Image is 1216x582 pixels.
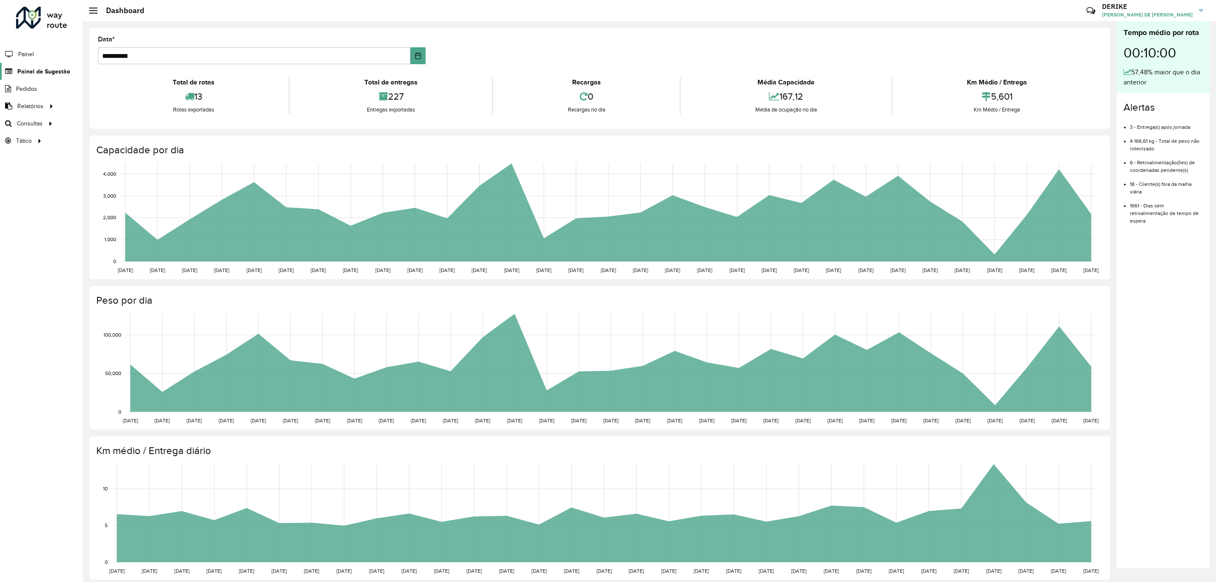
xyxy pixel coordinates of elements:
[629,568,644,574] text: [DATE]
[118,267,133,273] text: [DATE]
[603,418,619,423] text: [DATE]
[568,267,584,273] text: [DATE]
[292,87,490,106] div: 227
[683,77,889,87] div: Média Capacidade
[100,87,287,106] div: 13
[536,267,551,273] text: [DATE]
[369,568,384,574] text: [DATE]
[859,418,874,423] text: [DATE]
[988,418,1003,423] text: [DATE]
[118,409,121,414] text: 0
[495,87,678,106] div: 0
[103,193,116,199] text: 3,000
[17,67,70,76] span: Painel de Sugestão
[726,568,741,574] text: [DATE]
[921,568,936,574] text: [DATE]
[109,568,125,574] text: [DATE]
[891,418,907,423] text: [DATE]
[763,418,779,423] text: [DATE]
[292,106,490,114] div: Entregas exportadas
[890,267,906,273] text: [DATE]
[1019,267,1034,273] text: [DATE]
[443,418,458,423] text: [DATE]
[795,418,811,423] text: [DATE]
[571,418,586,423] text: [DATE]
[18,50,34,59] span: Painel
[828,418,843,423] text: [DATE]
[1083,418,1099,423] text: [DATE]
[1102,11,1193,19] span: [PERSON_NAME] DE [PERSON_NAME]
[103,332,121,337] text: 100,000
[955,418,971,423] text: [DATE]
[1082,2,1100,20] a: Contato Rápido
[1083,267,1099,273] text: [DATE]
[123,418,138,423] text: [DATE]
[105,522,108,528] text: 5
[495,106,678,114] div: Recargas no dia
[699,418,714,423] text: [DATE]
[697,267,712,273] text: [DATE]
[1130,174,1203,196] li: 18 - Cliente(s) fora da malha viária
[434,568,449,574] text: [DATE]
[955,267,970,273] text: [DATE]
[1051,568,1066,574] text: [DATE]
[100,77,287,87] div: Total de rotas
[1124,101,1203,114] h4: Alertas
[858,267,874,273] text: [DATE]
[1130,152,1203,174] li: 6 - Retroalimentação(ões) de coordenadas pendente(s)
[304,568,319,574] text: [DATE]
[889,568,904,574] text: [DATE]
[507,418,522,423] text: [DATE]
[987,267,1002,273] text: [DATE]
[667,418,682,423] text: [DATE]
[683,106,889,114] div: Média de ocupação no dia
[96,144,1102,156] h4: Capacidade por dia
[730,267,745,273] text: [DATE]
[856,568,871,574] text: [DATE]
[731,418,746,423] text: [DATE]
[794,267,809,273] text: [DATE]
[895,87,1099,106] div: 5,601
[1124,38,1203,67] div: 00:10:00
[472,267,487,273] text: [DATE]
[105,559,108,565] text: 0
[103,486,108,492] text: 10
[174,568,190,574] text: [DATE]
[597,568,612,574] text: [DATE]
[214,267,229,273] text: [DATE]
[1130,196,1203,225] li: 1661 - Dias sem retroalimentação de tempo de espera
[923,267,938,273] text: [DATE]
[113,258,116,264] text: 0
[219,418,234,423] text: [DATE]
[635,418,650,423] text: [DATE]
[661,568,676,574] text: [DATE]
[279,267,294,273] text: [DATE]
[311,267,326,273] text: [DATE]
[150,267,165,273] text: [DATE]
[923,418,939,423] text: [DATE]
[759,568,774,574] text: [DATE]
[17,102,43,111] span: Relatórios
[1102,3,1193,11] h3: DERIKE
[251,418,266,423] text: [DATE]
[824,568,839,574] text: [DATE]
[407,267,423,273] text: [DATE]
[98,6,144,15] h2: Dashboard
[343,267,358,273] text: [DATE]
[315,418,330,423] text: [DATE]
[826,267,841,273] text: [DATE]
[292,77,490,87] div: Total de entregas
[96,445,1102,457] h4: Km médio / Entrega diário
[410,47,426,64] button: Choose Date
[411,418,426,423] text: [DATE]
[475,418,490,423] text: [DATE]
[504,267,519,273] text: [DATE]
[762,267,777,273] text: [DATE]
[1130,117,1203,131] li: 3 - Entrega(s) após jornada
[683,87,889,106] div: 167,12
[1124,67,1203,87] div: 57,48% maior que o dia anterior
[100,106,287,114] div: Rotas exportadas
[247,267,262,273] text: [DATE]
[694,568,709,574] text: [DATE]
[954,568,969,574] text: [DATE]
